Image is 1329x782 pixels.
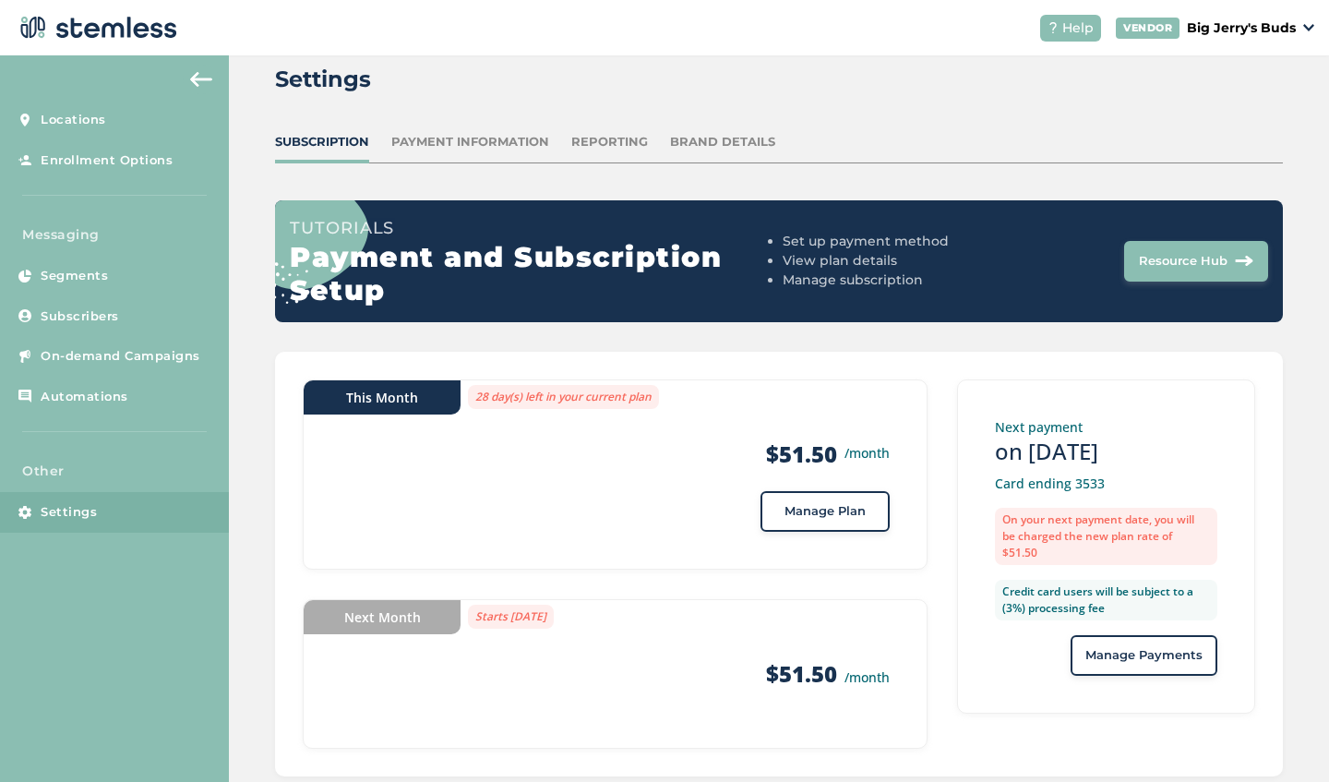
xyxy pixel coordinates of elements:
span: Manage Plan [784,502,866,521]
span: Enrollment Options [41,151,173,170]
button: Manage Plan [760,491,890,532]
div: Subscription [275,133,369,151]
small: /month [844,668,890,686]
p: Card ending 3533 [995,474,1217,493]
button: Manage Payments [1071,635,1217,676]
h3: on [DATE] [995,437,1217,466]
label: On your next payment date, you will be charged the new plan rate of $51.50 [995,508,1217,565]
span: Segments [41,267,108,285]
li: Set up payment method [783,232,1022,251]
div: Payment Information [391,133,549,151]
h2: Settings [275,63,371,96]
div: Brand Details [670,133,775,151]
div: Reporting [571,133,648,151]
iframe: Chat Widget [1237,693,1329,782]
strong: $51.50 [766,439,837,469]
span: Settings [41,503,97,522]
label: Credit card users will be subject to a (3%) processing fee [995,580,1217,620]
img: icon-help-white-03924b79.svg [1048,22,1059,33]
button: Resource Hub [1124,241,1268,282]
span: Manage Payments [1085,646,1203,665]
p: Big Jerry's Buds [1187,18,1296,38]
img: icon_down-arrow-small-66adaf34.svg [1303,24,1314,31]
img: logo-dark-0685b13c.svg [15,9,177,46]
span: On-demand Campaigns [41,347,200,366]
label: 28 day(s) left in your current plan [468,385,659,409]
span: Subscribers [41,307,119,326]
div: VENDOR [1116,18,1179,39]
small: /month [844,443,890,463]
li: View plan details [783,251,1022,271]
strong: $51.50 [766,658,837,689]
h3: Tutorials [290,215,775,241]
img: icon-arrow-back-accent-c549486e.svg [190,72,212,87]
span: Locations [41,111,106,129]
li: Manage subscription [783,271,1022,290]
label: Starts [DATE] [468,605,554,629]
div: This Month [304,380,461,415]
span: Help [1062,18,1094,38]
span: Automations [41,388,128,406]
span: Resource Hub [1139,252,1227,271]
div: Next Month [304,600,461,634]
h2: Payment and Subscription Setup [290,241,775,307]
p: Next payment [995,417,1217,437]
